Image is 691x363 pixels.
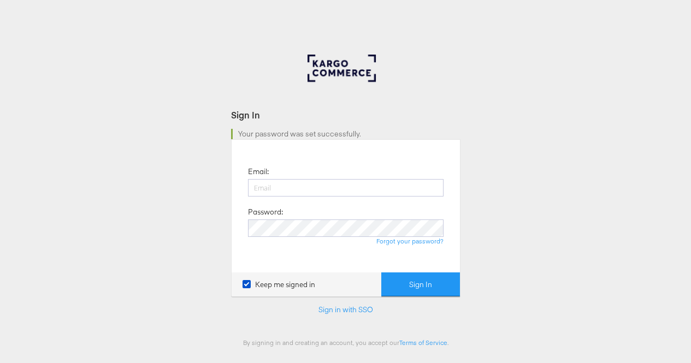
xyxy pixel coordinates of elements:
[231,129,460,139] div: Your password was set successfully.
[243,279,315,290] label: Keep me signed in
[318,305,373,314] a: Sign in with SSO
[248,179,444,197] input: Email
[248,207,283,217] label: Password:
[399,338,447,347] a: Terms of Service
[231,109,460,121] div: Sign In
[376,237,444,245] a: Forgot your password?
[381,272,460,297] button: Sign In
[231,338,460,347] div: By signing in and creating an account, you accept our .
[248,166,269,177] label: Email:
